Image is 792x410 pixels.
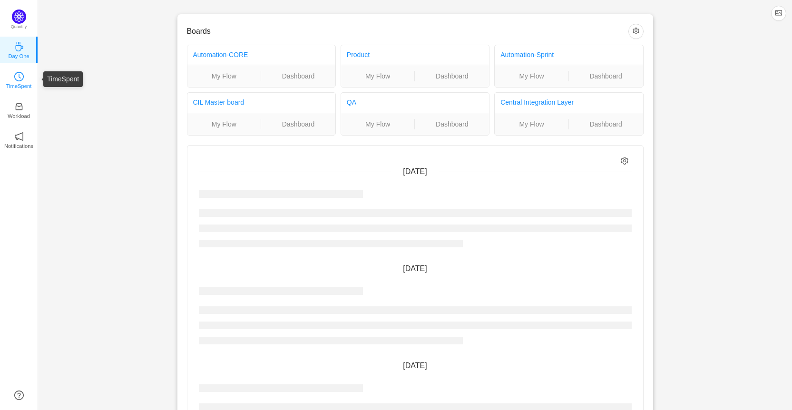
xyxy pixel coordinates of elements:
img: Quantify [12,10,26,24]
p: Day One [8,52,29,60]
a: icon: question-circle [14,390,24,400]
a: My Flow [187,119,261,129]
p: Quantify [11,24,27,30]
i: icon: notification [14,132,24,141]
h3: Boards [187,27,628,36]
button: icon: picture [771,6,786,21]
i: icon: clock-circle [14,72,24,81]
a: Dashboard [569,71,643,81]
i: icon: coffee [14,42,24,51]
a: Dashboard [415,71,489,81]
a: My Flow [341,119,415,129]
a: Dashboard [261,119,335,129]
span: [DATE] [403,264,427,273]
a: Automation-Sprint [500,51,554,59]
button: icon: setting [628,24,644,39]
p: Workload [8,112,30,120]
a: My Flow [495,119,568,129]
a: My Flow [495,71,568,81]
span: [DATE] [403,361,427,370]
a: Dashboard [569,119,643,129]
a: icon: inboxWorkload [14,105,24,114]
a: Product [347,51,370,59]
a: QA [347,98,356,106]
a: icon: coffeeDay One [14,45,24,54]
span: [DATE] [403,167,427,176]
a: Automation-CORE [193,51,248,59]
a: icon: notificationNotifications [14,135,24,144]
a: Dashboard [415,119,489,129]
a: Central Integration Layer [500,98,574,106]
a: My Flow [187,71,261,81]
i: icon: inbox [14,102,24,111]
i: icon: setting [621,157,629,165]
a: icon: clock-circleTimeSpent [14,75,24,84]
a: My Flow [341,71,415,81]
p: Notifications [4,142,33,150]
a: CIL Master board [193,98,244,106]
p: TimeSpent [6,82,32,90]
a: Dashboard [261,71,335,81]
